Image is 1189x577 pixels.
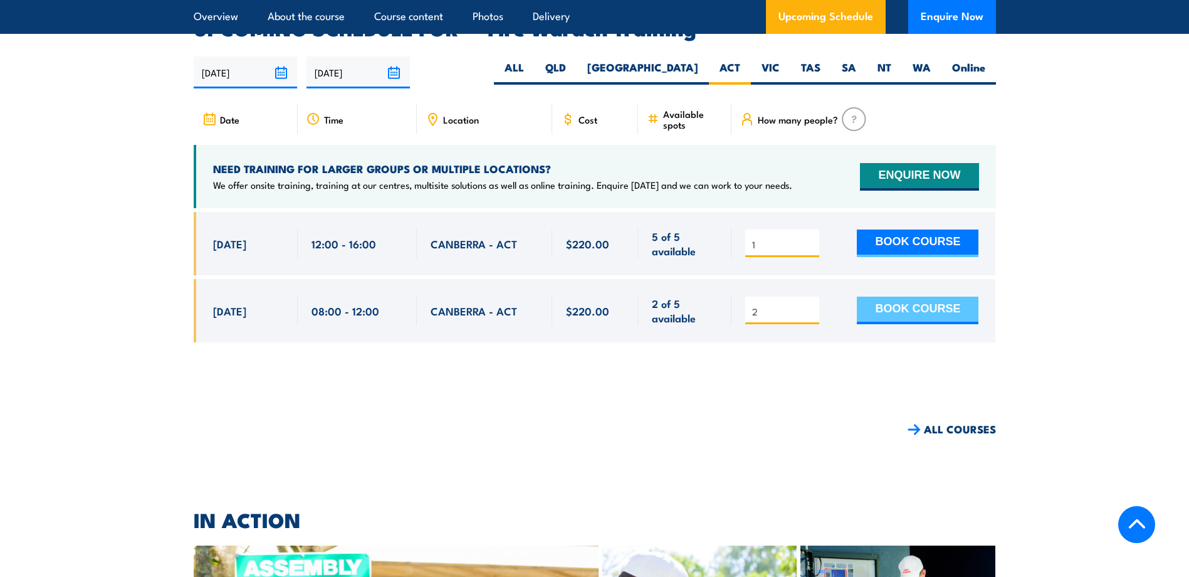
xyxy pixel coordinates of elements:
[194,511,996,528] h2: IN ACTION
[566,236,609,251] span: $220.00
[306,56,410,88] input: To date
[431,236,517,251] span: CANBERRA - ACT
[213,304,246,318] span: [DATE]
[431,304,517,318] span: CANBERRA - ACT
[652,229,718,258] span: 5 of 5 available
[535,60,577,85] label: QLD
[709,60,751,85] label: ACT
[758,114,838,125] span: How many people?
[443,114,479,125] span: Location
[312,236,376,251] span: 12:00 - 16:00
[831,60,867,85] label: SA
[324,114,343,125] span: Time
[752,238,815,251] input: # of people
[652,296,718,326] span: 2 of 5 available
[790,60,831,85] label: TAS
[867,60,902,85] label: NT
[577,60,709,85] label: [GEOGRAPHIC_DATA]
[941,60,996,85] label: Online
[579,114,597,125] span: Cost
[908,422,996,437] a: ALL COURSES
[213,236,246,251] span: [DATE]
[857,230,978,257] button: BOOK COURSE
[312,304,379,318] span: 08:00 - 12:00
[663,109,723,130] span: Available spots
[194,19,996,36] h2: UPCOMING SCHEDULE FOR - "Fire Warden Training"
[752,305,815,318] input: # of people
[194,56,297,88] input: From date
[860,163,978,191] button: ENQUIRE NOW
[213,179,792,191] p: We offer onsite training, training at our centres, multisite solutions as well as online training...
[566,304,609,318] span: $220.00
[220,114,239,125] span: Date
[213,162,792,176] h4: NEED TRAINING FOR LARGER GROUPS OR MULTIPLE LOCATIONS?
[902,60,941,85] label: WA
[857,297,978,324] button: BOOK COURSE
[751,60,790,85] label: VIC
[494,60,535,85] label: ALL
